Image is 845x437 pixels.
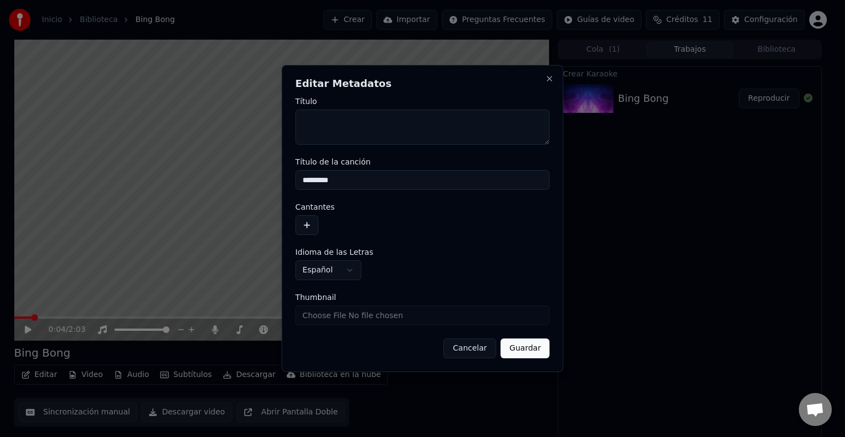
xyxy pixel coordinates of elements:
label: Título de la canción [295,158,550,166]
label: Cantantes [295,203,550,211]
button: Guardar [501,338,550,358]
span: Idioma de las Letras [295,248,374,256]
label: Título [295,97,550,105]
button: Cancelar [443,338,496,358]
span: Thumbnail [295,293,336,301]
h2: Editar Metadatos [295,79,550,89]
